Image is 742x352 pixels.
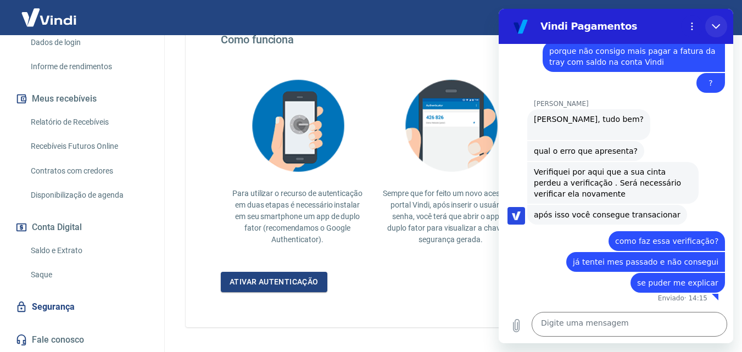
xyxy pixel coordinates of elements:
button: Sair [689,8,729,28]
a: Saque [26,264,151,286]
h4: Como funciona [221,33,680,46]
a: Dados de login [26,31,151,54]
button: Meus recebíveis [13,87,151,111]
a: Relatório de Recebíveis [26,111,151,133]
img: explication-mfa3.c449ef126faf1c3e3bb9.png [396,72,506,179]
button: Conta Digital [13,215,151,239]
a: Fale conosco [13,328,151,352]
a: Segurança [13,295,151,319]
img: Vindi [13,1,85,34]
a: Contratos com credores [26,160,151,182]
p: Para utilizar o recurso de autenticação em duas etapas é necessário instalar em seu smartphone um... [230,188,365,245]
a: Recebíveis Futuros Online [26,135,151,158]
a: Ativar autenticação [221,272,327,292]
a: Informe de rendimentos [26,55,151,78]
iframe: Janela de mensagens [499,9,734,343]
img: explication-mfa2.908d58f25590a47144d3.png [243,72,353,179]
a: Saldo e Extrato [26,239,151,262]
a: Disponibilização de agenda [26,184,151,206]
p: Sempre que for feito um novo acesso no portal Vindi, após inserir o usuário e senha, você terá qu... [383,188,518,245]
